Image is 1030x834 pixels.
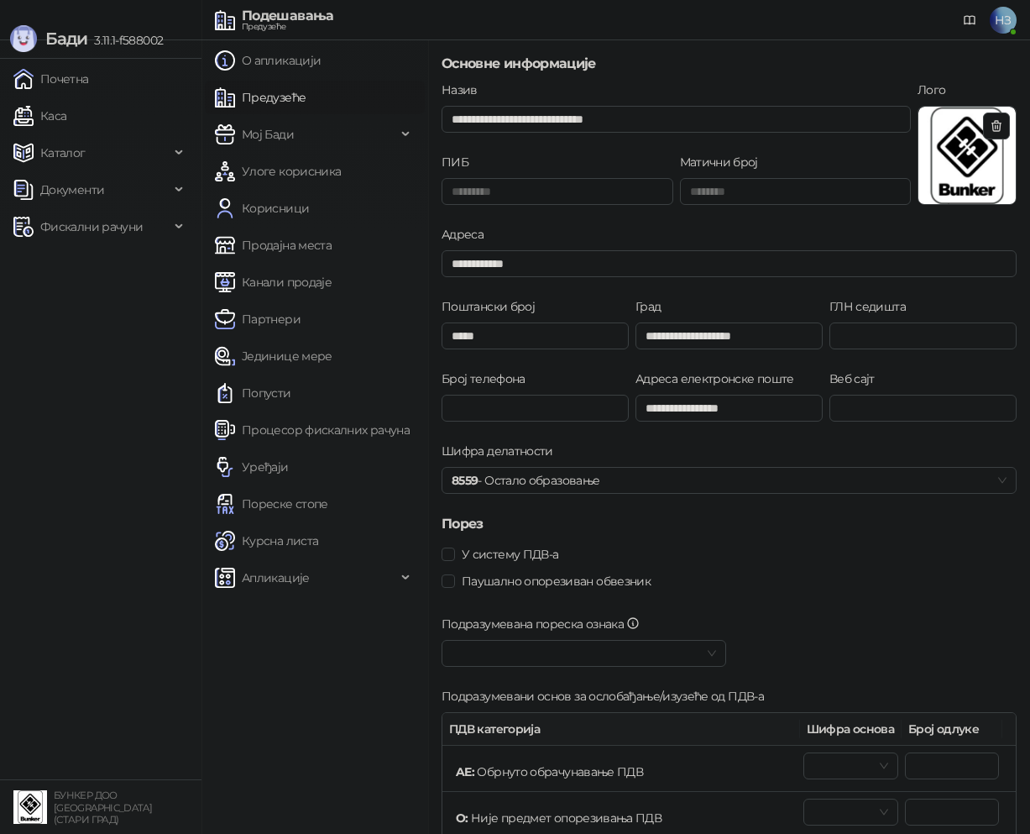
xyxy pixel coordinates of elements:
a: Партнери [215,302,301,336]
th: ПДВ категорија [442,713,800,746]
span: 3.11.1-f588002 [87,33,163,48]
a: Канали продаје [215,265,332,299]
span: - Остало образовање [452,468,1006,493]
label: ПИБ [442,153,478,171]
strong: O : [456,810,468,826]
a: Продајна места [215,228,332,262]
span: Logo [918,107,1016,209]
a: Попусти [215,376,291,410]
th: Шифра основа [800,713,902,746]
span: Мој Бади [242,118,294,151]
span: Каталог [40,136,86,170]
label: Шифра делатности [442,442,563,460]
span: Апликације [242,561,310,595]
a: Улоге корисника [215,155,341,188]
label: Адреса [442,225,494,244]
th: Број одлуке [902,713,1002,746]
label: ГЛН седишта [829,297,916,316]
a: Пореске стопе [215,487,328,521]
td: ПДВ категорија [442,746,800,792]
a: Каса [13,99,66,133]
input: Адреса електронске поште [635,395,823,422]
input: Назив [442,106,911,133]
a: Процесор фискалних рачуна [215,413,410,447]
strong: 8559 [452,473,478,488]
input: Број телефона [442,395,629,422]
span: Паушално опорезиван обвезник [455,572,657,590]
input: Поштански број [442,323,629,349]
img: 64x64-companyLogo-d200c298-da26-4023-afd4-f376f589afb5.jpeg [13,790,47,824]
label: Подразумевани основ за ослобађање/изузеће од ПДВ-а [442,687,774,705]
label: Град [635,297,672,316]
label: Адреса електронске поште [635,370,804,388]
div: Обрнуто обрачунавање ПДВ [452,759,646,784]
input: Матични број [680,178,912,205]
a: Корисници [215,191,309,225]
label: Назив [442,81,488,99]
td: Број одлуке [902,746,1002,792]
span: У систему ПДВ-а [455,545,565,564]
a: О апликацији [215,44,321,77]
a: Курсна листа [215,524,318,558]
td: Шифра основа [800,746,902,792]
strong: AE : [456,764,474,779]
span: Фискални рачуни [40,210,143,244]
a: Уређаји [215,450,289,484]
label: Број телефона [442,370,536,388]
input: Веб сајт [829,395,1017,422]
label: Веб сајт [829,370,885,388]
input: Адреса [442,250,1017,277]
a: Јединице мере [215,339,332,373]
a: Документација [956,7,983,34]
h5: Основне информације [442,54,1017,74]
label: Лого [918,81,956,99]
label: Подразумевана пореска ознака [442,615,651,633]
div: Подешавања [242,9,334,23]
a: Почетна [13,62,89,96]
input: Град [635,323,823,349]
label: Матични број [680,153,769,171]
label: Поштански број [442,297,545,316]
div: Није предмет опорезивања ПДВ [452,805,665,831]
span: Бади [45,29,87,49]
img: Logo [10,25,37,52]
small: БУНКЕР ДОО [GEOGRAPHIC_DATA] (СТАРИ ГРАД) [54,789,152,826]
div: Предузеће [242,23,334,31]
h5: Порез [442,514,1017,534]
img: Logo [918,107,1016,204]
input: ГЛН седишта [829,323,1017,349]
input: ПИБ [442,178,673,205]
span: НЗ [990,7,1017,34]
a: Предузеће [215,81,306,114]
span: Документи [40,173,104,207]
